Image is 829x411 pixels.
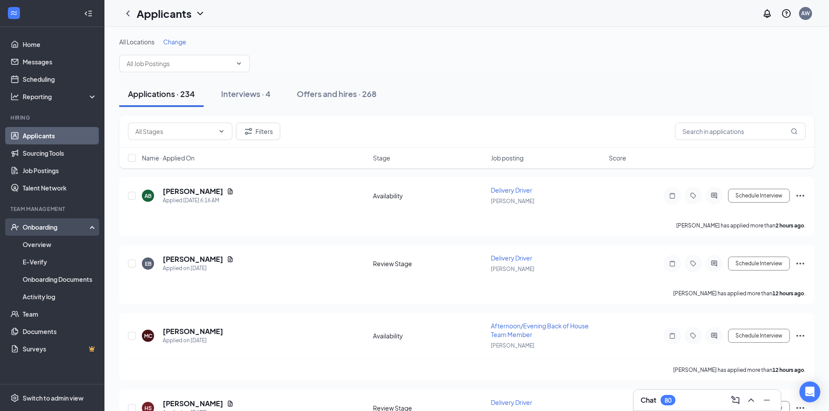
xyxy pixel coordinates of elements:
span: [PERSON_NAME] [491,342,534,349]
a: Activity log [23,288,97,305]
div: Onboarding [23,223,90,231]
div: Hiring [10,114,95,121]
button: Schedule Interview [728,257,790,271]
svg: ActiveChat [709,332,719,339]
button: Filter Filters [236,123,280,140]
div: AW [801,10,810,17]
div: AB [144,192,151,200]
svg: ChevronDown [218,128,225,135]
div: Applications · 234 [128,88,195,99]
a: Team [23,305,97,323]
svg: Document [227,400,234,407]
svg: QuestionInfo [781,8,792,19]
svg: Minimize [762,395,772,405]
p: [PERSON_NAME] has applied more than . [676,222,806,229]
svg: ChevronUp [746,395,756,405]
svg: Note [667,332,678,339]
svg: Ellipses [795,190,806,201]
a: Scheduling [23,70,97,88]
svg: WorkstreamLogo [10,9,18,17]
button: ChevronUp [744,393,758,407]
h3: Chat [641,395,656,405]
div: Availability [373,191,486,200]
span: Afternoon/Evening Back of House Team Member [491,322,589,338]
a: Job Postings [23,162,97,179]
svg: Filter [243,126,254,137]
span: [PERSON_NAME] [491,198,534,204]
h5: [PERSON_NAME] [163,327,223,336]
b: 12 hours ago [772,367,804,373]
span: Delivery Driver [491,186,532,194]
a: Talent Network [23,179,97,197]
div: Reporting [23,92,97,101]
svg: Ellipses [795,331,806,341]
div: Offers and hires · 268 [297,88,376,99]
svg: ChevronDown [235,60,242,67]
a: Documents [23,323,97,340]
a: Overview [23,236,97,253]
div: Applied on [DATE] [163,264,234,273]
svg: Tag [688,192,698,199]
span: Job posting [491,154,524,162]
a: Applicants [23,127,97,144]
div: Open Intercom Messenger [799,381,820,402]
div: EB [145,260,151,267]
svg: Document [227,188,234,195]
div: Team Management [10,205,95,213]
span: Stage [373,154,390,162]
svg: Tag [688,332,698,339]
svg: Notifications [762,8,772,19]
a: Messages [23,53,97,70]
button: Schedule Interview [728,189,790,203]
a: Sourcing Tools [23,144,97,162]
span: Change [163,38,186,46]
div: MC [144,332,152,340]
svg: Note [667,260,678,267]
div: Applied [DATE] 6:16 AM [163,196,234,205]
h5: [PERSON_NAME] [163,399,223,408]
button: Schedule Interview [728,329,790,343]
svg: Collapse [84,9,93,18]
span: [PERSON_NAME] [491,266,534,272]
svg: ComposeMessage [730,395,741,405]
span: Delivery Driver [491,254,532,262]
p: [PERSON_NAME] has applied more than . [673,366,806,374]
b: 12 hours ago [772,290,804,297]
h1: Applicants [137,6,191,21]
input: All Stages [135,127,215,136]
h5: [PERSON_NAME] [163,254,223,264]
svg: ActiveChat [709,192,719,199]
svg: Tag [688,260,698,267]
div: Interviews · 4 [221,88,271,99]
button: Minimize [760,393,774,407]
svg: ChevronDown [195,8,205,19]
div: Review Stage [373,259,486,268]
button: ComposeMessage [728,393,742,407]
svg: Settings [10,394,19,402]
h5: [PERSON_NAME] [163,187,223,196]
a: SurveysCrown [23,340,97,358]
div: Switch to admin view [23,394,84,402]
p: [PERSON_NAME] has applied more than . [673,290,806,297]
div: 80 [665,397,671,404]
div: Applied on [DATE] [163,336,223,345]
input: All Job Postings [127,59,232,68]
span: Delivery Driver [491,398,532,406]
svg: MagnifyingGlass [791,128,798,135]
svg: ChevronLeft [123,8,133,19]
a: E-Verify [23,253,97,271]
b: 2 hours ago [775,222,804,229]
div: Availability [373,331,486,340]
svg: UserCheck [10,223,19,231]
input: Search in applications [675,123,806,140]
svg: Analysis [10,92,19,101]
svg: Ellipses [795,258,806,269]
svg: ActiveChat [709,260,719,267]
span: All Locations [119,38,154,46]
svg: Note [667,192,678,199]
a: Onboarding Documents [23,271,97,288]
a: Home [23,36,97,53]
span: Name · Applied On [142,154,195,162]
svg: Document [227,256,234,263]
